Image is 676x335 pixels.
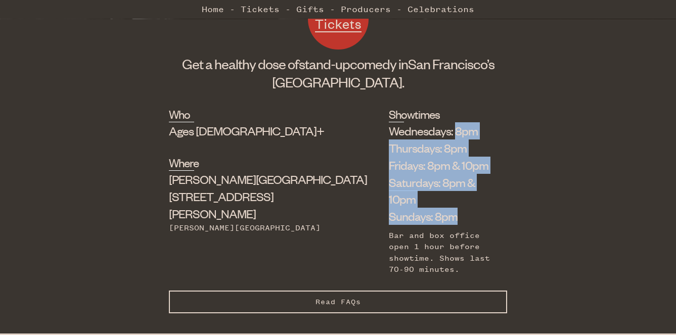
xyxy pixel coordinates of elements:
div: [PERSON_NAME][GEOGRAPHIC_DATA] [169,222,338,233]
button: Read FAQs [169,291,507,313]
li: Sundays: 8pm [389,208,492,225]
div: [STREET_ADDRESS][PERSON_NAME] [169,171,338,222]
span: Read FAQs [316,298,361,306]
li: Thursdays: 8pm [389,139,492,157]
span: [GEOGRAPHIC_DATA]. [272,73,404,90]
li: Wednesdays: 8pm [389,122,492,139]
h2: Where [169,155,194,171]
span: [PERSON_NAME][GEOGRAPHIC_DATA] [169,171,367,186]
li: Saturdays: 8pm & 10pm [389,174,492,208]
li: Fridays: 8pm & 10pm [389,157,492,174]
h2: Showtimes [389,106,404,122]
h1: Get a healthy dose of comedy in [169,55,507,91]
span: stand-up [299,55,350,72]
div: Ages [DEMOGRAPHIC_DATA]+ [169,122,338,139]
h2: Who [169,106,194,122]
span: San Francisco’s [408,55,494,72]
div: Bar and box office open 1 hour before showtime. Shows last 70-90 minutes. [389,230,492,275]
